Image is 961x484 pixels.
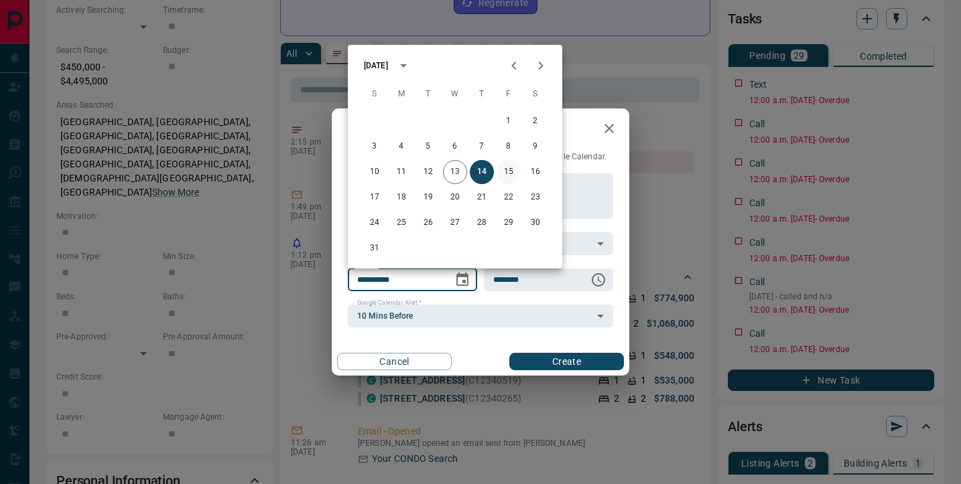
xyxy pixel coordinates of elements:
button: calendar view is open, switch to year view [392,54,415,77]
button: 28 [470,211,494,235]
button: 22 [497,185,521,210]
button: 13 [443,160,467,184]
button: 25 [389,211,413,235]
button: 11 [389,160,413,184]
button: 16 [523,160,548,184]
button: Choose date, selected date is Aug 14, 2025 [449,266,476,293]
span: Tuesday [416,81,440,108]
button: 6 [443,135,467,159]
span: Friday [497,81,521,108]
button: 15 [497,160,521,184]
button: 20 [443,185,467,210]
button: 19 [416,185,440,210]
button: 31 [363,236,387,260]
button: 9 [523,135,548,159]
button: Cancel [337,353,452,370]
button: 30 [523,211,548,235]
label: Date [357,262,374,271]
button: 17 [363,185,387,210]
span: Sunday [363,81,387,108]
button: 14 [470,160,494,184]
label: Google Calendar Alert [357,299,422,307]
button: 2 [523,109,548,133]
h2: New Task [332,108,423,151]
button: 3 [363,135,387,159]
button: Choose time, selected time is 6:00 AM [585,266,612,293]
button: 27 [443,211,467,235]
div: 10 Mins Before [348,305,613,327]
span: Saturday [523,81,548,108]
label: Time [493,262,511,271]
button: Next month [527,52,554,79]
button: 18 [389,185,413,210]
button: 1 [497,109,521,133]
button: 5 [416,135,440,159]
button: 8 [497,135,521,159]
button: 26 [416,211,440,235]
button: 23 [523,185,548,210]
button: 24 [363,211,387,235]
span: Wednesday [443,81,467,108]
span: Thursday [470,81,494,108]
button: Previous month [501,52,527,79]
div: [DATE] [364,60,388,72]
button: 4 [389,135,413,159]
button: Create [509,353,624,370]
button: 12 [416,160,440,184]
span: Monday [389,81,413,108]
button: 7 [470,135,494,159]
button: 29 [497,211,521,235]
button: 10 [363,160,387,184]
button: 21 [470,185,494,210]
